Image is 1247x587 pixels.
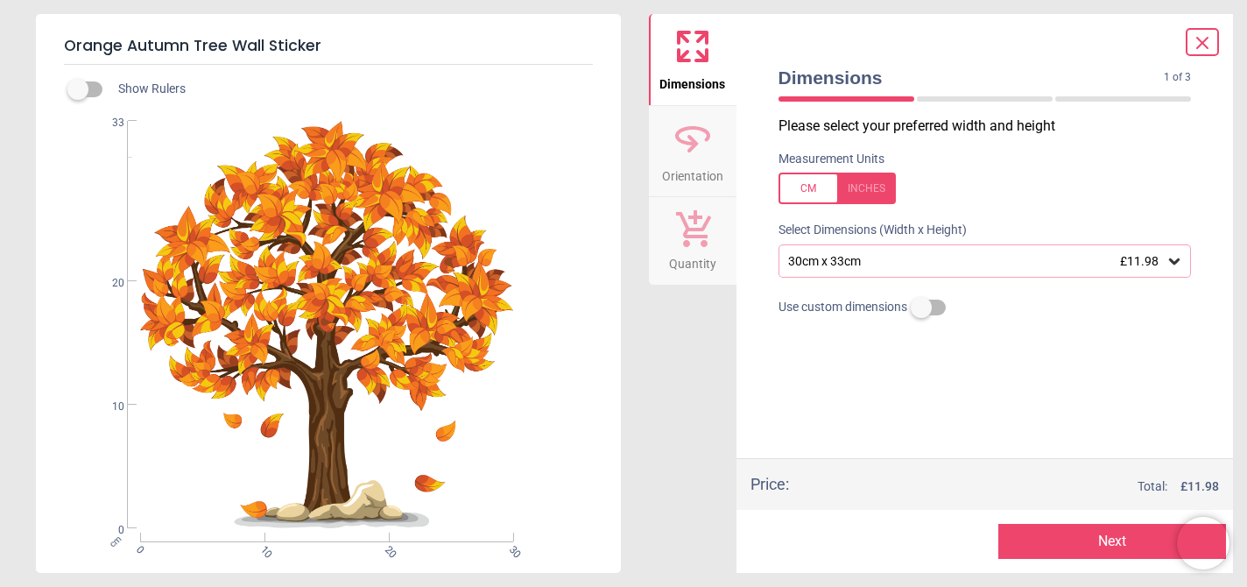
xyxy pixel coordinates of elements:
[778,151,884,168] label: Measurement Units
[669,247,716,273] span: Quantity
[786,254,1166,269] div: 30cm x 33cm
[764,222,967,239] label: Select Dimensions (Width x Height)
[78,79,621,100] div: Show Rulers
[91,116,124,131] span: 33
[998,524,1226,559] button: Next
[91,276,124,291] span: 20
[257,543,268,555] span: 10
[750,473,789,495] div: Price :
[649,14,736,105] button: Dimensions
[107,534,123,549] span: cm
[659,67,725,94] span: Dimensions
[1180,478,1219,496] span: £
[778,117,1206,136] p: Please select your preferred width and height
[91,400,124,414] span: 10
[778,299,907,316] span: Use custom dimensions
[649,197,736,285] button: Quantity
[815,478,1220,496] div: Total:
[1164,70,1191,85] span: 1 of 3
[778,65,1165,90] span: Dimensions
[649,106,736,197] button: Orientation
[506,543,518,555] span: 30
[381,543,392,555] span: 20
[1187,479,1219,493] span: 11.98
[91,523,124,538] span: 0
[662,159,723,186] span: Orientation
[64,28,593,65] h5: Orange Autumn Tree Wall Sticker
[1177,517,1229,569] iframe: Brevo live chat
[132,543,144,555] span: 0
[1120,254,1159,268] span: £11.98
